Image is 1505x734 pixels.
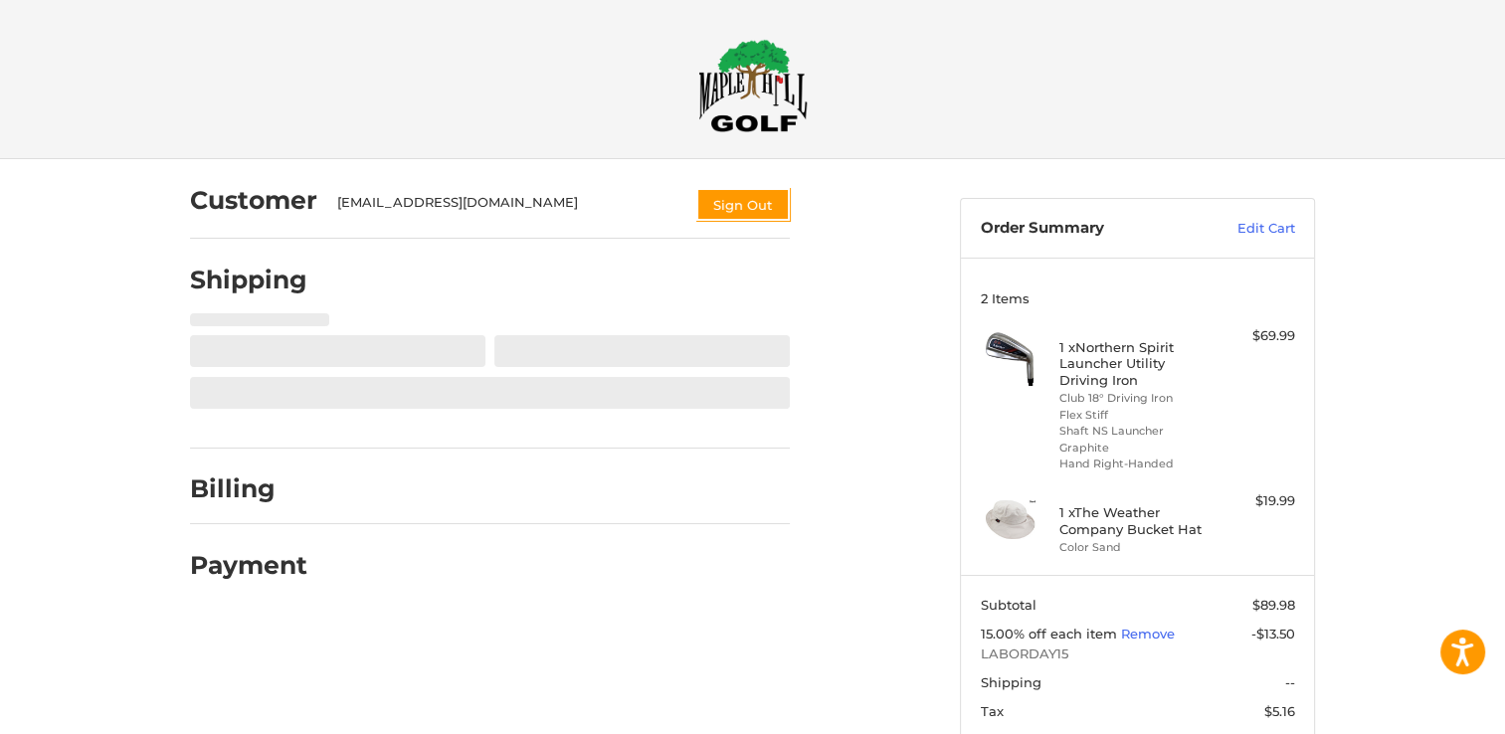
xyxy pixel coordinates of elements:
li: Club 18° Driving Iron [1059,390,1212,407]
h2: Customer [190,185,317,216]
h2: Shipping [190,265,307,295]
li: Shaft NS Launcher Graphite [1059,423,1212,456]
span: Subtotal [981,597,1036,613]
span: $5.16 [1264,703,1295,719]
li: Hand Right-Handed [1059,456,1212,472]
span: LABORDAY15 [981,644,1295,664]
h2: Billing [190,473,306,504]
iframe: Google Customer Reviews [1341,680,1505,734]
button: Sign Out [696,188,790,221]
h3: 2 Items [981,290,1295,306]
h4: 1 x The Weather Company Bucket Hat [1059,504,1212,537]
span: $89.98 [1252,597,1295,613]
span: 15.00% off each item [981,626,1121,642]
h3: Order Summary [981,219,1195,239]
h4: 1 x Northern Spirit Launcher Utility Driving Iron [1059,339,1212,388]
div: [EMAIL_ADDRESS][DOMAIN_NAME] [337,193,677,221]
h2: Payment [190,550,307,581]
a: Remove [1121,626,1175,642]
li: Flex Stiff [1059,407,1212,424]
span: -- [1285,674,1295,690]
div: $69.99 [1217,326,1295,346]
span: Tax [981,703,1004,719]
img: Maple Hill Golf [698,39,808,132]
span: -$13.50 [1251,626,1295,642]
li: Color Sand [1059,539,1212,556]
a: Edit Cart [1195,219,1295,239]
div: $19.99 [1217,491,1295,511]
span: Shipping [981,674,1041,690]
